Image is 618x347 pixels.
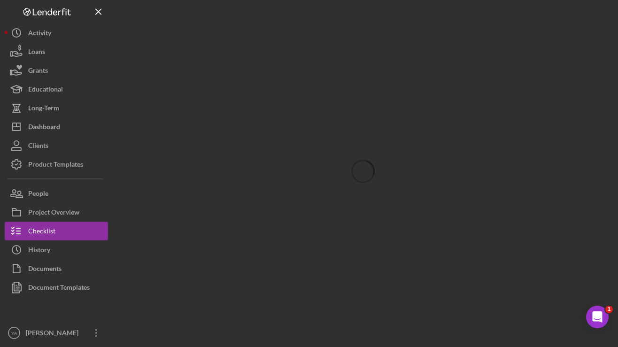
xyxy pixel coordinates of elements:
[5,222,108,240] button: Checklist
[23,324,85,345] div: [PERSON_NAME]
[28,117,60,139] div: Dashboard
[11,331,17,336] text: YA
[28,203,79,224] div: Project Overview
[28,155,83,176] div: Product Templates
[28,136,48,157] div: Clients
[28,240,50,262] div: History
[5,259,108,278] button: Documents
[5,184,108,203] button: People
[5,23,108,42] button: Activity
[5,240,108,259] button: History
[28,61,48,82] div: Grants
[586,306,609,328] iframe: Intercom live chat
[28,259,62,280] div: Documents
[28,23,51,45] div: Activity
[5,203,108,222] button: Project Overview
[28,99,59,120] div: Long-Term
[28,184,48,205] div: People
[5,80,108,99] button: Educational
[5,117,108,136] button: Dashboard
[28,222,55,243] div: Checklist
[5,278,108,297] button: Document Templates
[5,136,108,155] button: Clients
[5,324,108,342] button: YA[PERSON_NAME]
[28,278,90,299] div: Document Templates
[28,42,45,63] div: Loans
[5,42,108,61] button: Loans
[28,80,63,101] div: Educational
[5,61,108,80] button: Grants
[5,99,108,117] button: Long-Term
[5,155,108,174] button: Product Templates
[605,306,613,313] span: 1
